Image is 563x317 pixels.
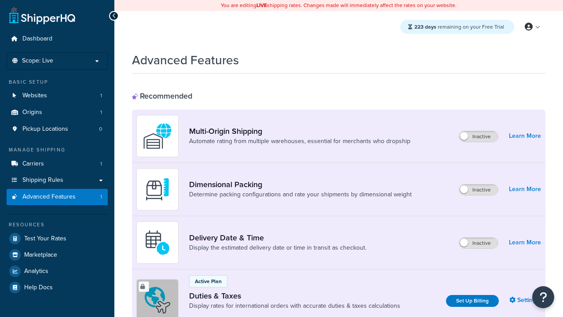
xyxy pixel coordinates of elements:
[189,291,400,301] a: Duties & Taxes
[142,174,173,205] img: DTVBYsAAAAAASUVORK5CYII=
[189,302,400,310] a: Display rates for international orders with accurate duties & taxes calculations
[509,130,541,142] a: Learn More
[100,92,102,100] span: 1
[7,156,108,172] a: Carriers1
[100,160,102,168] span: 1
[24,284,53,291] span: Help Docs
[22,177,63,184] span: Shipping Rules
[7,146,108,154] div: Manage Shipping
[256,1,267,9] b: LIVE
[7,78,108,86] div: Basic Setup
[459,131,498,142] label: Inactive
[7,221,108,229] div: Resources
[446,295,499,307] a: Set Up Billing
[7,189,108,205] li: Advanced Features
[132,91,192,101] div: Recommended
[7,231,108,247] a: Test Your Rates
[22,92,47,100] span: Websites
[7,88,108,104] a: Websites1
[7,31,108,47] a: Dashboard
[509,236,541,249] a: Learn More
[189,137,410,146] a: Automate rating from multiple warehouses, essential for merchants who dropship
[189,180,412,189] a: Dimensional Packing
[22,109,42,116] span: Origins
[7,104,108,121] li: Origins
[22,193,76,201] span: Advanced Features
[189,126,410,136] a: Multi-Origin Shipping
[22,57,53,65] span: Scope: Live
[22,125,68,133] span: Pickup Locations
[459,238,498,248] label: Inactive
[132,52,239,69] h1: Advanced Features
[189,243,366,252] a: Display the estimated delivery date or time in transit as checkout.
[24,251,57,259] span: Marketplace
[7,172,108,188] a: Shipping Rules
[142,227,173,258] img: gfkeb5ejjkALwAAAABJRU5ErkJggg==
[100,193,102,201] span: 1
[7,121,108,137] a: Pickup Locations0
[22,160,44,168] span: Carriers
[7,247,108,263] a: Marketplace
[24,235,66,243] span: Test Your Rates
[142,121,173,151] img: WatD5o0RtDAAAAAElFTkSuQmCC
[7,156,108,172] li: Carriers
[414,23,504,31] span: remaining on your Free Trial
[532,286,554,308] button: Open Resource Center
[7,280,108,295] a: Help Docs
[7,104,108,121] a: Origins1
[195,277,222,285] p: Active Plan
[100,109,102,116] span: 1
[7,88,108,104] li: Websites
[99,125,102,133] span: 0
[24,268,48,275] span: Analytics
[7,189,108,205] a: Advanced Features1
[414,23,436,31] strong: 223 days
[189,190,412,199] a: Determine packing configurations and rate your shipments by dimensional weight
[509,294,541,306] a: Settings
[509,183,541,195] a: Learn More
[459,184,498,195] label: Inactive
[7,263,108,279] a: Analytics
[189,233,366,243] a: Delivery Date & Time
[7,121,108,137] li: Pickup Locations
[22,35,52,43] span: Dashboard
